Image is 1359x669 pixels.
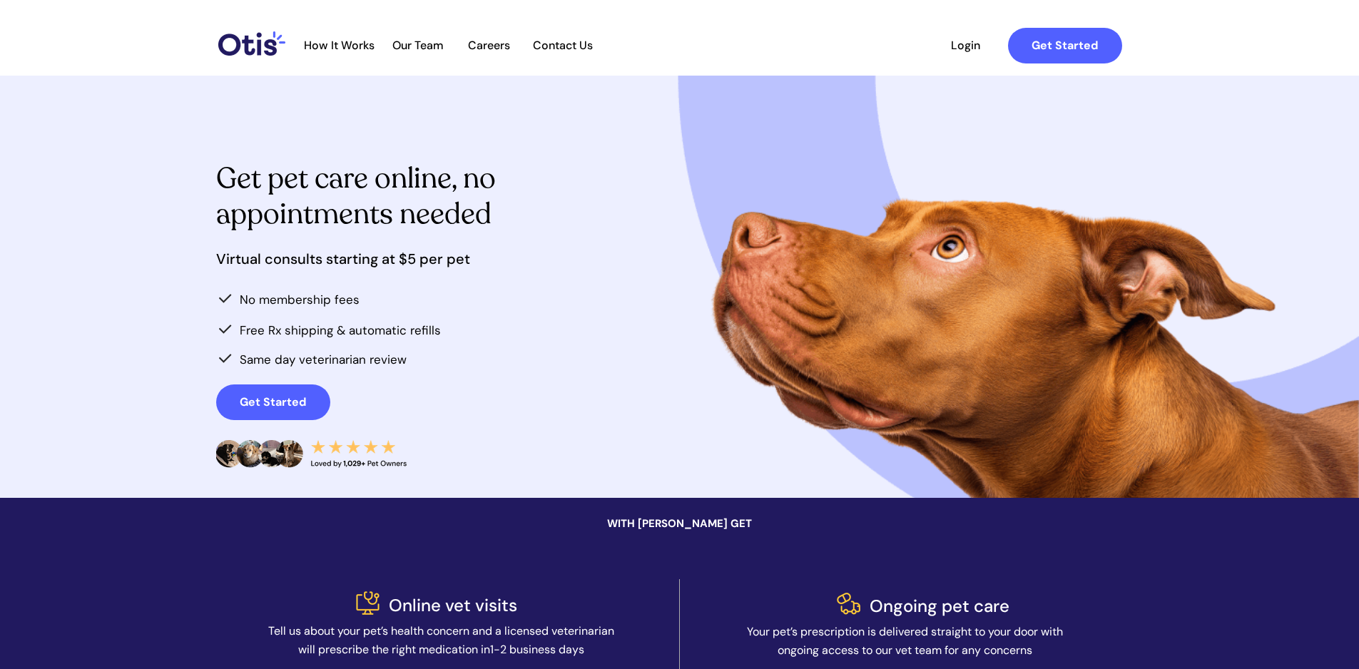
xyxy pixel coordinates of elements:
[383,39,453,53] a: Our Team
[526,39,601,53] a: Contact Us
[297,39,382,53] a: How It Works
[1032,38,1098,53] strong: Get Started
[607,516,752,531] span: WITH [PERSON_NAME] GET
[389,594,517,616] span: Online vet visits
[297,39,382,52] span: How It Works
[216,384,330,420] a: Get Started
[240,352,407,367] span: Same day veterinarian review
[870,595,1009,617] span: Ongoing pet care
[490,642,584,657] span: 1-2 business days
[240,292,360,307] span: No membership fees
[240,394,306,409] strong: Get Started
[1008,28,1122,63] a: Get Started
[383,39,453,52] span: Our Team
[747,624,1063,658] span: Your pet’s prescription is delivered straight to your door with ongoing access to our vet team fo...
[454,39,524,52] span: Careers
[268,623,614,657] span: Tell us about your pet’s health concern and a licensed veterinarian will prescribe the right medi...
[454,39,524,53] a: Careers
[240,322,441,338] span: Free Rx shipping & automatic refills
[933,28,999,63] a: Login
[216,250,470,268] span: Virtual consults starting at $5 per pet
[526,39,601,52] span: Contact Us
[216,159,496,233] span: Get pet care online, no appointments needed
[933,39,999,52] span: Login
